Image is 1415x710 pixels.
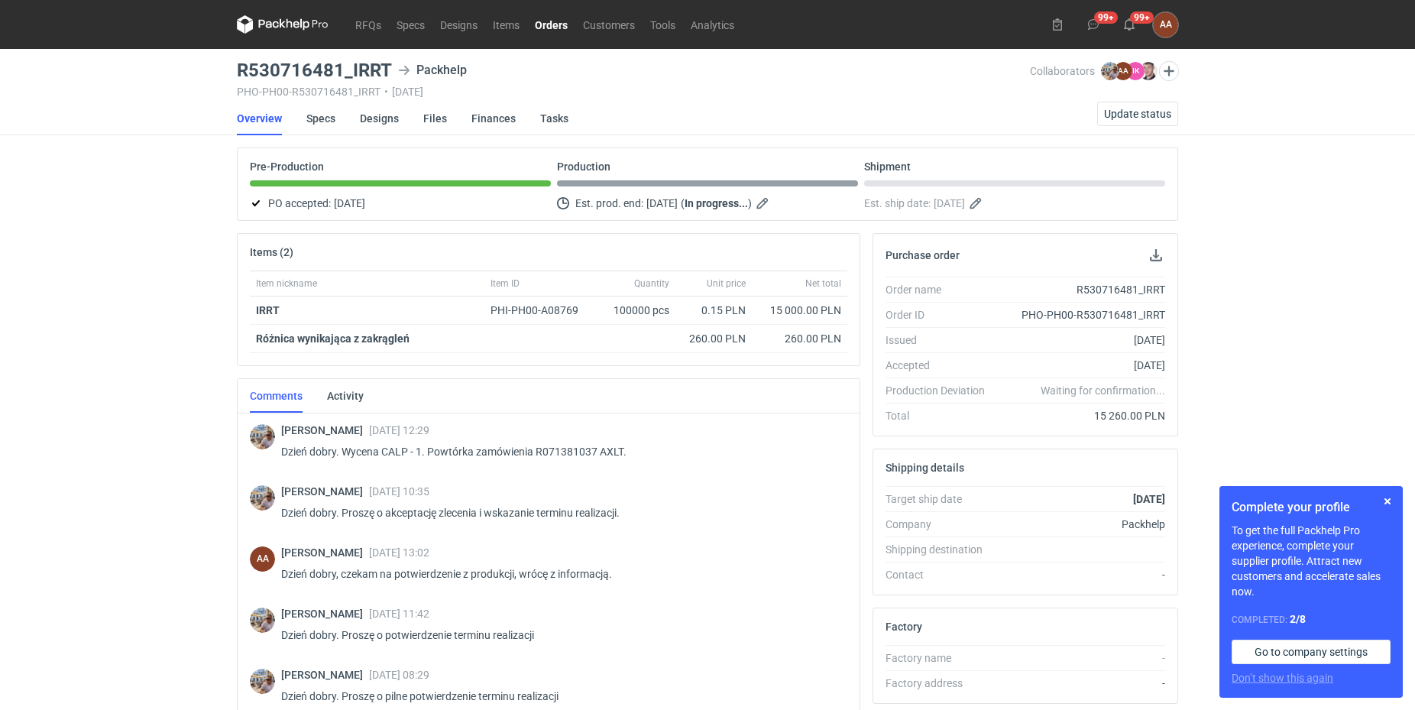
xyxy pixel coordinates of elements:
[1104,109,1171,119] span: Update status
[306,102,335,135] a: Specs
[682,331,746,346] div: 260.00 PLN
[886,491,997,507] div: Target ship date
[1232,523,1391,599] p: To get the full Packhelp Pro experience, complete your supplier profile. Attract new customers an...
[1030,65,1095,77] span: Collaborators
[886,282,997,297] div: Order name
[540,102,568,135] a: Tasks
[334,194,365,212] span: [DATE]
[360,102,399,135] a: Designs
[557,194,858,212] div: Est. prod. end:
[886,383,997,398] div: Production Deviation
[281,669,369,681] span: [PERSON_NAME]
[281,546,369,559] span: [PERSON_NAME]
[327,379,364,413] a: Activity
[557,160,610,173] p: Production
[758,331,841,346] div: 260.00 PLN
[1126,62,1145,80] figcaption: IK
[281,608,369,620] span: [PERSON_NAME]
[281,443,835,461] p: Dzień dobry. Wycena CALP - 1. Powtórka zamówienia R071381037 AXLT.
[599,297,675,325] div: 100000 pcs
[1139,62,1158,80] img: Maciej Sikora
[997,307,1165,323] div: PHO-PH00-R530716481_IRRT
[256,277,317,290] span: Item nickname
[237,61,392,79] h3: R530716481_IRRT
[250,160,324,173] p: Pre-Production
[384,86,388,98] span: •
[250,546,275,572] figcaption: AA
[997,408,1165,423] div: 15 260.00 PLN
[634,277,669,290] span: Quantity
[707,277,746,290] span: Unit price
[886,358,997,373] div: Accepted
[886,542,997,557] div: Shipping destination
[1232,498,1391,517] h1: Complete your profile
[643,15,683,34] a: Tools
[1153,12,1178,37] div: Agnieszka Andrzejewska
[398,61,467,79] div: Packhelp
[968,194,986,212] button: Edit estimated shipping date
[527,15,575,34] a: Orders
[1117,12,1141,37] button: 99+
[805,277,841,290] span: Net total
[281,424,369,436] span: [PERSON_NAME]
[997,567,1165,582] div: -
[1378,492,1397,511] button: Skip for now
[681,197,685,209] em: (
[886,307,997,323] div: Order ID
[864,194,1165,212] div: Est. ship date:
[250,485,275,511] img: Michał Palasek
[886,408,997,423] div: Total
[886,650,997,666] div: Factory name
[256,304,280,316] strong: IRRT
[250,424,275,449] img: Michał Palasek
[369,546,429,559] span: [DATE] 13:02
[864,160,911,173] p: Shipment
[281,626,835,644] p: Dzień dobry. Proszę o potwierdzenie terminu realizacji
[997,282,1165,297] div: R530716481_IRRT
[886,249,960,261] h2: Purchase order
[683,15,742,34] a: Analytics
[471,102,516,135] a: Finances
[1041,383,1165,398] em: Waiting for confirmation...
[646,194,678,212] span: [DATE]
[1081,12,1106,37] button: 99+
[485,15,527,34] a: Items
[1232,640,1391,664] a: Go to company settings
[997,650,1165,666] div: -
[281,565,835,583] p: Dzień dobry, czekam na potwierdzenie z produkcji, wrócę z informacją.
[1097,102,1178,126] button: Update status
[758,303,841,318] div: 15 000.00 PLN
[237,102,282,135] a: Overview
[886,517,997,532] div: Company
[237,86,1030,98] div: PHO-PH00-R530716481_IRRT [DATE]
[369,608,429,620] span: [DATE] 11:42
[685,197,748,209] strong: In progress...
[250,669,275,694] img: Michał Palasek
[755,194,773,212] button: Edit estimated production end date
[389,15,432,34] a: Specs
[1232,611,1391,627] div: Completed:
[934,194,965,212] span: [DATE]
[491,303,593,318] div: PHI-PH00-A08769
[1133,493,1165,505] strong: [DATE]
[237,15,329,34] svg: Packhelp Pro
[432,15,485,34] a: Designs
[281,504,835,522] p: Dzień dobry. Proszę o akceptację zlecenia i wskazanie terminu realizacji.
[348,15,389,34] a: RFQs
[886,462,964,474] h2: Shipping details
[997,358,1165,373] div: [DATE]
[250,246,293,258] h2: Items (2)
[250,194,551,212] div: PO accepted:
[997,332,1165,348] div: [DATE]
[1101,62,1119,80] img: Michał Palasek
[1153,12,1178,37] button: AA
[886,621,922,633] h2: Factory
[369,485,429,498] span: [DATE] 10:35
[491,277,520,290] span: Item ID
[250,608,275,633] img: Michał Palasek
